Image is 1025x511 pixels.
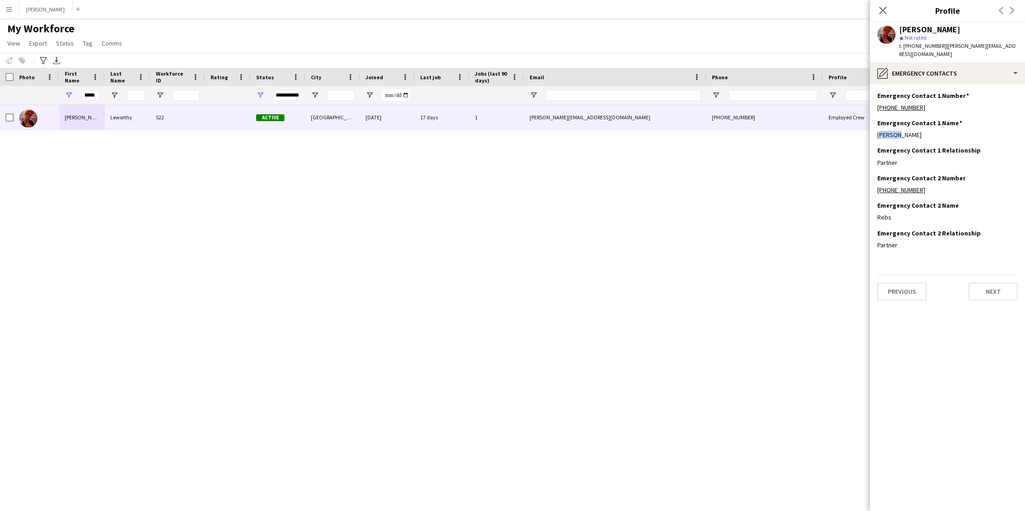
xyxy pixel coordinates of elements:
[823,105,881,130] div: Employed Crew
[366,74,383,81] span: Joined
[870,62,1025,84] div: Emergency contacts
[305,105,360,130] div: [GEOGRAPHIC_DATA]
[877,92,969,100] h3: Emergency Contact 1 Number
[877,229,981,237] h3: Emergency Contact 2 Relationship
[877,119,962,127] h3: Emergency Contact 1 Name
[712,91,720,99] button: Open Filter Menu
[19,0,72,18] button: [PERSON_NAME]
[7,22,74,36] span: My Workforce
[877,158,1018,167] div: Partner
[877,282,927,301] button: Previous
[899,42,947,49] span: t. [PHONE_NUMBER]
[256,114,284,121] span: Active
[26,37,51,49] a: Export
[829,91,837,99] button: Open Filter Menu
[530,91,538,99] button: Open Filter Menu
[415,105,469,130] div: 17 days
[475,70,508,84] span: Jobs (last 90 days)
[59,105,105,130] div: [PERSON_NAME]
[530,74,544,81] span: Email
[877,146,981,154] h3: Emergency Contact 1 Relationship
[877,213,1018,221] div: Rebs
[102,39,122,47] span: Comms
[546,90,701,101] input: Email Filter Input
[469,105,524,130] div: 1
[877,201,959,210] h3: Emergency Contact 2 Name
[712,74,728,81] span: Phone
[65,91,73,99] button: Open Filter Menu
[877,186,925,194] a: [PHONE_NUMBER]
[4,37,24,49] a: View
[19,109,37,128] img: Brodie Leworthy
[98,37,126,49] a: Comms
[127,90,145,101] input: Last Name Filter Input
[968,282,1018,301] button: Next
[83,39,93,47] span: Tag
[905,34,927,41] span: Not rated
[256,91,264,99] button: Open Filter Menu
[172,90,200,101] input: Workforce ID Filter Input
[110,70,134,84] span: Last Name
[211,74,228,81] span: Rating
[19,74,35,81] span: Photo
[728,90,818,101] input: Phone Filter Input
[877,103,925,112] a: [PHONE_NUMBER]
[311,74,321,81] span: City
[899,42,1016,57] span: | [PERSON_NAME][EMAIL_ADDRESS][DOMAIN_NAME]
[51,55,62,66] app-action-btn: Export XLSX
[327,90,355,101] input: City Filter Input
[360,105,415,130] div: [DATE]
[877,131,1018,139] div: [PERSON_NAME]
[156,91,164,99] button: Open Filter Menu
[65,70,88,84] span: First Name
[156,70,189,84] span: Workforce ID
[877,174,966,182] h3: Emergency Contact 2 Number
[52,37,77,49] a: Status
[524,105,706,130] div: [PERSON_NAME][EMAIL_ADDRESS][DOMAIN_NAME]
[311,91,319,99] button: Open Filter Menu
[256,74,274,81] span: Status
[382,90,409,101] input: Joined Filter Input
[29,39,47,47] span: Export
[899,26,960,34] div: [PERSON_NAME]
[38,55,49,66] app-action-btn: Advanced filters
[706,105,823,130] div: [PHONE_NUMBER]
[845,90,876,101] input: Profile Filter Input
[870,5,1025,16] h3: Profile
[150,105,205,130] div: 522
[420,74,441,81] span: Last job
[829,74,847,81] span: Profile
[366,91,374,99] button: Open Filter Menu
[877,241,1018,249] div: Partner
[79,37,96,49] a: Tag
[81,90,99,101] input: First Name Filter Input
[105,105,150,130] div: Leworthy
[7,39,20,47] span: View
[110,91,118,99] button: Open Filter Menu
[56,39,74,47] span: Status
